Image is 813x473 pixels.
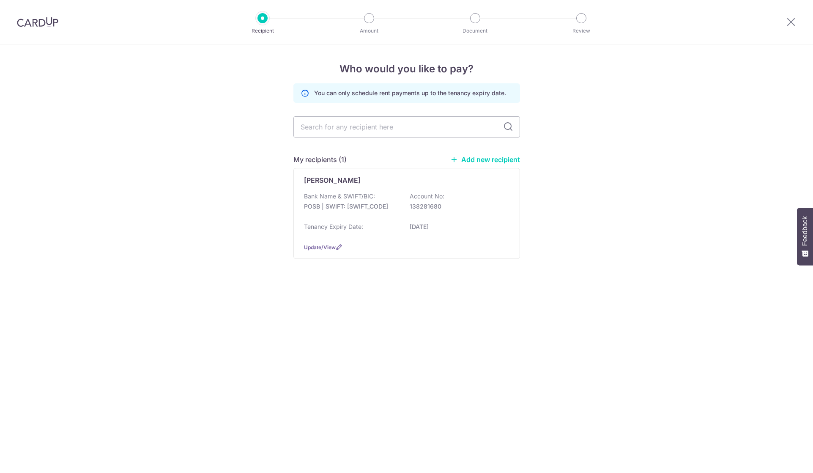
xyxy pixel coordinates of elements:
[293,154,347,165] h5: My recipients (1)
[304,192,375,201] p: Bank Name & SWIFT/BIC:
[410,192,444,201] p: Account No:
[444,27,506,35] p: Document
[293,61,520,77] h4: Who would you like to pay?
[231,27,294,35] p: Recipient
[293,116,520,137] input: Search for any recipient here
[338,27,400,35] p: Amount
[550,27,613,35] p: Review
[450,155,520,164] a: Add new recipient
[304,175,361,185] p: [PERSON_NAME]
[410,202,504,211] p: 138281680
[17,17,58,27] img: CardUp
[314,89,506,97] p: You can only schedule rent payments up to the tenancy expiry date.
[410,223,504,231] p: [DATE]
[304,223,363,231] p: Tenancy Expiry Date:
[759,448,805,469] iframe: Opens a widget where you can find more information
[304,244,336,250] a: Update/View
[801,216,809,246] span: Feedback
[304,202,399,211] p: POSB | SWIFT: [SWIFT_CODE]
[797,208,813,265] button: Feedback - Show survey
